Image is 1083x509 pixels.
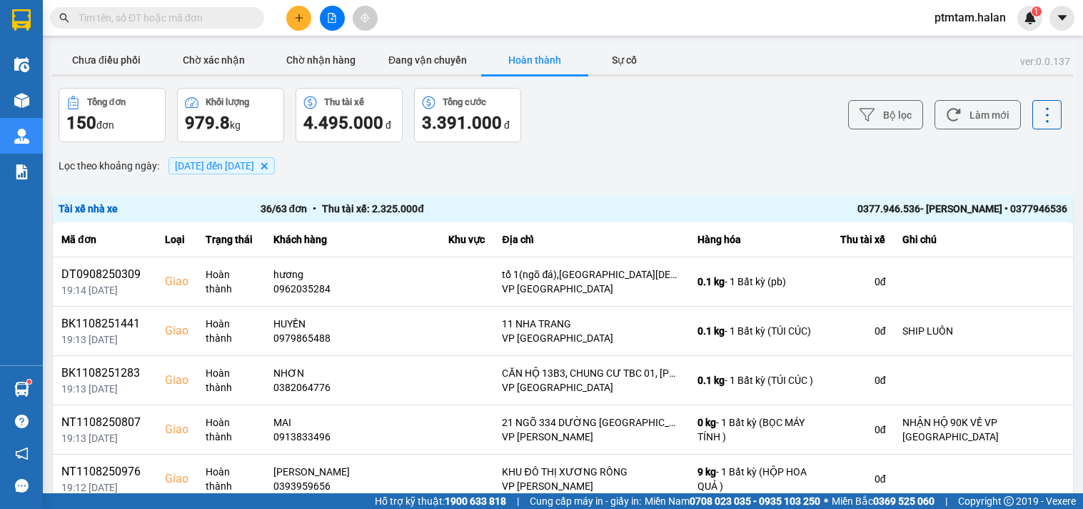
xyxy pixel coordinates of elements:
[206,267,256,296] div: Hoàn thành
[502,331,680,345] div: VP [GEOGRAPHIC_DATA]
[690,495,820,507] strong: 0708 023 035 - 0935 103 250
[59,158,159,174] span: Lọc theo khoảng ngày :
[945,493,947,509] span: |
[206,415,256,444] div: Hoàn thành
[165,421,188,438] div: Giao
[689,222,832,257] th: Hàng hóa
[87,97,126,107] div: Tổng đơn
[894,222,1073,257] th: Ghi chú
[14,129,29,144] img: warehouse-icon
[53,222,156,257] th: Mã đơn
[824,498,828,504] span: ⚪️
[873,495,935,507] strong: 0369 525 060
[697,415,823,444] div: - 1 Bất kỳ (BỌC MÁY TÍNH )
[697,373,823,387] div: - 1 Bất kỳ (TÚI CÚC )
[168,157,275,174] span: 11/08/2025 đến 11/08/2025, close by backspace
[273,415,431,430] div: MAI
[375,493,506,509] span: Hỗ trợ kỹ thuật:
[66,113,96,133] span: 150
[59,203,118,214] span: Tài xế nhà xe
[327,13,337,23] span: file-add
[502,282,680,296] div: VP [GEOGRAPHIC_DATA]
[832,493,935,509] span: Miền Bắc
[517,493,519,509] span: |
[61,315,148,332] div: BK1108251441
[440,222,493,257] th: Khu vực
[481,46,588,74] button: Hoàn thành
[840,472,885,486] div: 0 đ
[206,97,249,107] div: Khối lượng
[848,100,923,129] button: Bộ lọc
[493,222,689,257] th: Địa chỉ
[185,113,230,133] span: 979.8
[286,6,311,31] button: plus
[273,331,431,345] div: 0979865488
[422,113,502,133] span: 3.391.000
[273,479,431,493] div: 0393959656
[66,112,158,134] div: đơn
[588,46,660,74] button: Sự cố
[273,267,431,282] div: hương
[502,415,680,430] div: 21 NGÕ 334 DƯỜNG [GEOGRAPHIC_DATA]
[273,282,431,296] div: 0962035284
[261,201,664,217] div: 36 / 63 đơn Thu tài xế: 2.325.000 đ
[206,366,256,395] div: Hoàn thành
[15,415,29,428] span: question-circle
[294,13,304,23] span: plus
[206,317,256,345] div: Hoàn thành
[160,46,267,74] button: Chờ xác nhận
[697,466,716,478] span: 9 kg
[260,162,268,170] svg: Delete
[61,480,148,495] div: 19:12 [DATE]
[61,365,148,382] div: BK1108251283
[502,317,680,331] div: 11 NHA TRANG
[296,88,403,142] button: Thu tài xế4.495.000 đ
[61,414,148,431] div: NT1108250807
[165,322,188,340] div: Giao
[502,267,680,282] div: tổ 1(ngõ đá),[GEOGRAPHIC_DATA][DEMOGRAPHIC_DATA],[GEOGRAPHIC_DATA]
[165,372,188,389] div: Giao
[840,231,885,248] div: Thu tài xế
[697,417,716,428] span: 0 kg
[353,6,378,31] button: aim
[645,493,820,509] span: Miền Nam
[422,112,513,134] div: đ
[840,422,885,437] div: 0 đ
[502,479,680,493] div: VP [PERSON_NAME]
[165,470,188,488] div: Giao
[61,382,148,396] div: 19:13 [DATE]
[902,324,1064,338] div: SHIP LUÔN
[697,375,725,386] span: 0.1 kg
[530,493,641,509] span: Cung cấp máy in - giấy in:
[273,465,431,479] div: [PERSON_NAME]
[303,113,383,133] span: 4.495.000
[165,273,188,290] div: Giao
[414,88,521,142] button: Tổng cước3.391.000 đ
[445,495,506,507] strong: 1900 633 818
[374,46,481,74] button: Đang vận chuyển
[840,275,885,289] div: 0 đ
[177,88,284,142] button: Khối lượng979.8kg
[1032,6,1042,16] sup: 1
[902,415,1064,444] div: NHẬN HỘ 90K VỀ VP [GEOGRAPHIC_DATA]
[53,46,160,74] button: Chưa điều phối
[502,380,680,395] div: VP [GEOGRAPHIC_DATA]
[502,430,680,444] div: VP [PERSON_NAME]
[265,222,440,257] th: Khách hàng
[1024,11,1037,24] img: icon-new-feature
[1049,6,1074,31] button: caret-down
[840,373,885,387] div: 0 đ
[664,201,1067,217] div: 0377.946.536- [PERSON_NAME] • 0377946536
[15,447,29,460] span: notification
[273,366,431,380] div: NHƠN
[697,275,823,289] div: - 1 Bất kỳ (pb)
[15,479,29,493] span: message
[443,97,486,107] div: Tổng cước
[502,465,680,479] div: KHU ĐÔ THỊ XƯƠNG RỒNG
[307,203,322,214] span: •
[185,112,276,134] div: kg
[697,465,823,493] div: - 1 Bất kỳ (HỘP HOA QUẢ )
[61,266,148,283] div: DT0908250309
[61,463,148,480] div: NT1108250976
[697,276,725,287] span: 0.1 kg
